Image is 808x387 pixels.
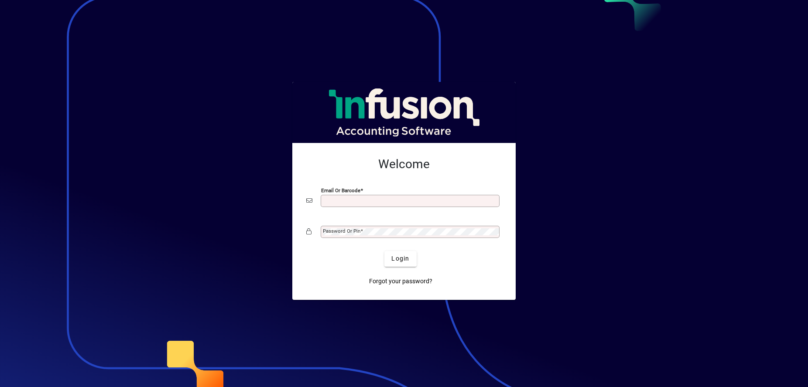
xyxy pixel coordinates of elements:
a: Forgot your password? [366,274,436,289]
mat-label: Email or Barcode [321,187,360,193]
mat-label: Password or Pin [323,228,360,234]
span: Forgot your password? [369,277,432,286]
h2: Welcome [306,157,502,172]
span: Login [391,254,409,263]
button: Login [384,251,416,267]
